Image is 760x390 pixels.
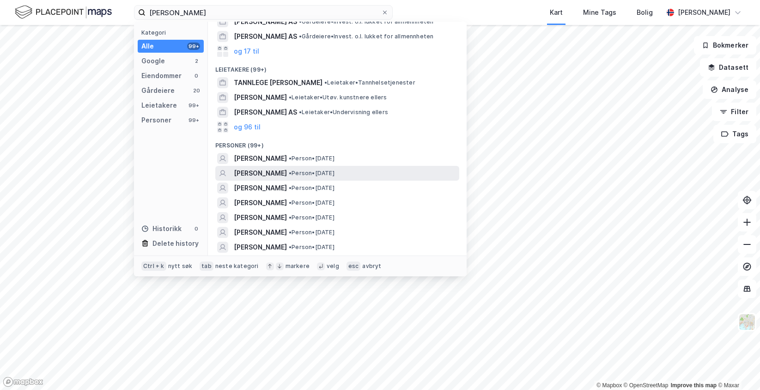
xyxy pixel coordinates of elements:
div: velg [327,262,339,270]
button: Bokmerker [694,36,756,55]
button: og 17 til [234,46,259,57]
span: [PERSON_NAME] [234,153,287,164]
div: [PERSON_NAME] [678,7,730,18]
span: Leietaker • Tannhelsetjenester [324,79,415,86]
span: Person • [DATE] [289,199,334,207]
div: Alle [141,41,154,52]
span: • [289,199,292,206]
div: avbryt [362,262,381,270]
div: Ctrl + k [141,262,166,271]
a: Improve this map [671,382,717,389]
div: nytt søk [168,262,193,270]
div: 20 [193,87,200,94]
span: [PERSON_NAME] [234,92,287,103]
span: Leietaker • Utøv. kunstnere ellers [289,94,387,101]
span: [PERSON_NAME] AS [234,31,297,42]
span: Gårdeiere • Invest. o.l. lukket for allmennheten [299,18,433,25]
span: • [289,229,292,236]
span: • [289,184,292,191]
div: 99+ [187,43,200,50]
span: • [289,155,292,162]
input: Søk på adresse, matrikkel, gårdeiere, leietakere eller personer [146,6,381,19]
div: 99+ [187,102,200,109]
div: Bolig [637,7,653,18]
span: • [289,214,292,221]
div: neste kategori [215,262,259,270]
span: Person • [DATE] [289,244,334,251]
div: markere [286,262,310,270]
span: • [299,109,302,116]
span: [PERSON_NAME] [234,197,287,208]
span: [PERSON_NAME] [234,227,287,238]
a: Mapbox homepage [3,377,43,387]
div: 2 [193,57,200,65]
div: Google [141,55,165,67]
div: Gårdeiere [141,85,175,96]
a: Mapbox [596,382,622,389]
button: Analyse [703,80,756,99]
div: esc [347,262,361,271]
span: [PERSON_NAME] AS [234,16,297,27]
div: Personer [141,115,171,126]
span: • [299,18,302,25]
img: logo.f888ab2527a4732fd821a326f86c7f29.svg [15,4,112,20]
div: Historikk [141,223,182,234]
div: Kart [550,7,563,18]
span: [PERSON_NAME] AS [234,107,297,118]
a: OpenStreetMap [624,382,669,389]
iframe: Chat Widget [714,346,760,390]
div: Delete history [152,238,199,249]
span: Leietaker • Undervisning ellers [299,109,388,116]
div: Mine Tags [583,7,616,18]
div: 99+ [187,116,200,124]
span: • [289,170,292,177]
div: Kategori [141,29,204,36]
button: og 96 til [234,122,261,133]
span: [PERSON_NAME] [234,183,287,194]
button: Datasett [700,58,756,77]
span: Person • [DATE] [289,155,334,162]
div: Leietakere [141,100,177,111]
span: Person • [DATE] [289,229,334,236]
div: tab [200,262,213,271]
span: • [324,79,327,86]
img: Z [738,313,756,331]
span: Person • [DATE] [289,214,334,221]
div: 0 [193,225,200,232]
span: • [289,94,292,101]
span: TANNLEGE [PERSON_NAME] [234,77,322,88]
span: [PERSON_NAME] [234,168,287,179]
div: Personer (99+) [208,134,467,151]
span: • [299,33,302,40]
button: Filter [712,103,756,121]
div: 0 [193,72,200,79]
span: [PERSON_NAME] [234,212,287,223]
span: • [289,244,292,250]
div: Eiendommer [141,70,182,81]
span: Person • [DATE] [289,170,334,177]
button: Tags [713,125,756,143]
div: Leietakere (99+) [208,59,467,75]
span: Person • [DATE] [289,184,334,192]
span: [PERSON_NAME] [234,242,287,253]
span: Gårdeiere • Invest. o.l. lukket for allmennheten [299,33,433,40]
